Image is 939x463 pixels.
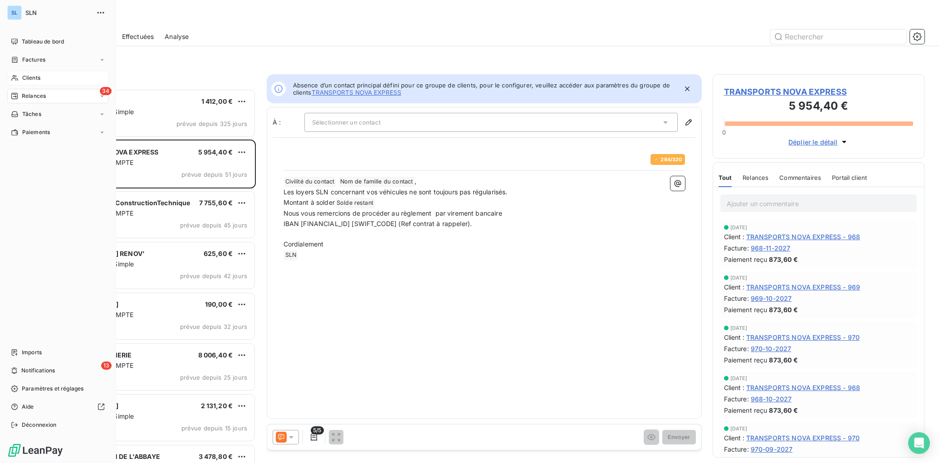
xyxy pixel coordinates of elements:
[724,243,749,253] span: Facture :
[724,305,768,314] span: Paiement reçu
[751,394,792,404] span: 968-10-2027
[743,174,768,181] span: Relances
[751,243,791,253] span: 968-11-2027
[180,222,247,229] span: prévue depuis 45 jours
[724,383,744,392] span: Client :
[205,300,233,308] span: 190,00 €
[181,171,247,178] span: prévue depuis 51 jours
[415,177,416,185] span: ,
[730,225,748,230] span: [DATE]
[198,351,233,359] span: 8 006,40 €
[180,272,247,280] span: prévue depuis 42 jours
[284,188,508,196] span: Les loyers SLN concernant vos véhicules ne sont toujours pas régularisés.
[788,137,838,147] span: Déplier le détail
[724,255,768,264] span: Paiement reçu
[122,32,154,41] span: Effectuées
[769,405,797,415] span: 873,60 €
[769,355,797,365] span: 873,60 €
[22,110,41,118] span: Tâches
[724,355,768,365] span: Paiement reçu
[22,92,46,100] span: Relances
[311,426,323,434] span: 5/5
[180,374,247,381] span: prévue depuis 25 jours
[180,323,247,330] span: prévue depuis 32 jours
[724,433,744,443] span: Client :
[273,118,304,127] label: À :
[660,157,682,162] span: 284 / 320
[199,453,233,460] span: 3 478,80 €
[201,97,233,105] span: 1 412,00 €
[724,405,768,415] span: Paiement reçu
[7,443,64,458] img: Logo LeanPay
[22,128,50,136] span: Paiements
[22,385,83,393] span: Paramètres et réglages
[769,255,797,264] span: 873,60 €
[181,424,247,432] span: prévue depuis 15 jours
[22,56,45,64] span: Factures
[204,250,233,257] span: 625,60 €
[199,199,233,207] span: 7 755,60 €
[339,177,415,187] span: Nom de famille du contact
[101,362,112,370] span: 13
[908,432,930,454] div: Open Intercom Messenger
[165,32,189,41] span: Analyse
[724,344,749,353] span: Facture :
[724,333,744,342] span: Client :
[22,403,34,411] span: Aide
[722,129,726,136] span: 0
[724,86,914,98] span: TRANSPORTS NOVA EXPRESS
[724,232,744,241] span: Client :
[284,240,324,248] span: Cordialement
[724,294,749,303] span: Facture :
[100,87,112,95] span: 34
[746,433,860,443] span: TRANSPORTS NOVA EXPRESS - 970
[284,198,335,206] span: Montant à solder
[64,199,191,207] span: SCT- Société de ConstructionTechnique
[662,430,695,444] button: Envoyer
[746,282,860,292] span: TRANSPORTS NOVA EXPRESS - 969
[724,394,749,404] span: Facture :
[786,137,851,147] button: Déplier le détail
[335,198,375,208] span: Solde restant
[730,376,748,381] span: [DATE]
[312,119,381,126] span: Sélectionner un contact
[176,120,247,127] span: prévue depuis 325 jours
[44,89,256,463] div: grid
[22,348,42,357] span: Imports
[719,174,732,181] span: Tout
[284,250,298,260] span: SLN
[284,209,502,217] span: Nous vous remercions de procéder au règlement par virement bancaire
[832,174,867,181] span: Portail client
[751,344,792,353] span: 970-10-2027
[746,383,860,392] span: TRANSPORTS NOVA EXPRESS - 968
[724,444,749,454] span: Facture :
[293,82,677,96] span: Absence d’un contact principal défini pour ce groupe de clients, pour le configurer, veuillez acc...
[25,9,91,16] span: SLN
[769,305,797,314] span: 873,60 €
[201,402,233,410] span: 2 131,20 €
[746,333,860,342] span: TRANSPORTS NOVA EXPRESS - 970
[22,421,57,429] span: Déconnexion
[7,400,108,414] a: Aide
[746,232,860,241] span: TRANSPORTS NOVA EXPRESS - 968
[198,148,233,156] span: 5 954,40 €
[22,38,64,46] span: Tableau de bord
[284,220,472,227] span: IBAN [FINANCIAL_ID] [SWIFT_CODE] (Ref contrat à rappeler).
[22,74,40,82] span: Clients
[312,89,401,96] button: TRANSPORTS NOVA EXPRESS
[730,325,748,331] span: [DATE]
[730,275,748,280] span: [DATE]
[779,174,821,181] span: Commentaires
[724,98,914,116] h3: 5 954,40 €
[730,426,748,431] span: [DATE]
[770,29,906,44] input: Rechercher
[7,5,22,20] div: SL
[751,444,793,454] span: 970-09-2027
[21,367,55,375] span: Notifications
[751,294,792,303] span: 969-10-2027
[724,282,744,292] span: Client :
[284,177,336,187] span: Civilité du contact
